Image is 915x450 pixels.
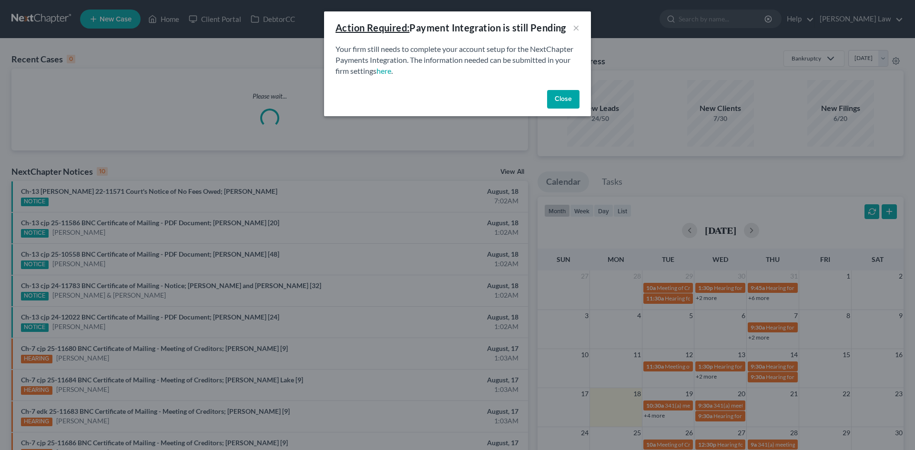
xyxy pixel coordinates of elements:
p: Your firm still needs to complete your account setup for the NextChapter Payments Integration. Th... [335,44,579,77]
div: Payment Integration is still Pending [335,21,566,34]
a: here [376,66,391,75]
button: Close [547,90,579,109]
button: × [573,22,579,33]
u: Action Required: [335,22,409,33]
